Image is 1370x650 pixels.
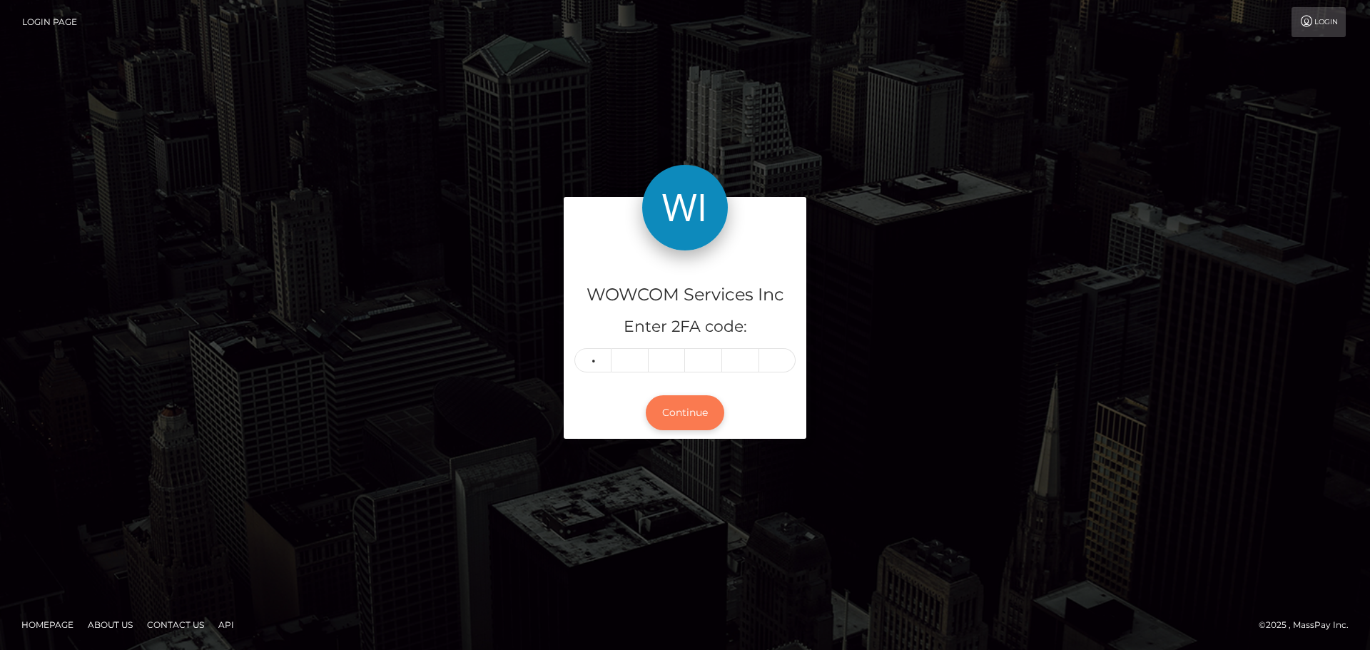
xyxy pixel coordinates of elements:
[213,614,240,636] a: API
[574,283,796,308] h4: WOWCOM Services Inc
[16,614,79,636] a: Homepage
[1292,7,1346,37] a: Login
[646,395,724,430] button: Continue
[22,7,77,37] a: Login Page
[574,316,796,338] h5: Enter 2FA code:
[82,614,138,636] a: About Us
[642,165,728,250] img: WOWCOM Services Inc
[1259,617,1359,633] div: © 2025 , MassPay Inc.
[141,614,210,636] a: Contact Us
